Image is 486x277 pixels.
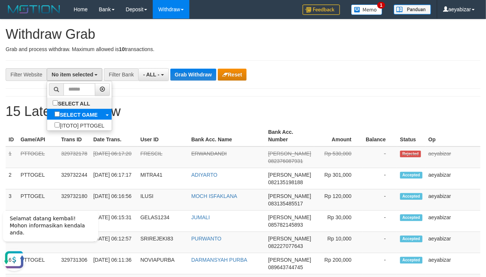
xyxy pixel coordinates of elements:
[90,210,137,232] td: [DATE] 06:15:31
[137,232,188,253] td: SRIREJEKI83
[52,72,93,78] span: No item selected
[363,125,397,147] th: Balance
[314,147,363,168] td: Rp 530,000
[268,193,311,199] span: [PERSON_NAME]
[314,210,363,232] td: Rp 30,000
[363,168,397,189] td: -
[191,236,222,242] a: PURWANTO
[268,179,303,185] span: Copy 082135198188 to clipboard
[425,232,480,253] td: aeyabizar
[268,222,303,228] span: Copy 085782145893 to clipboard
[137,147,188,168] td: FRESCIL
[58,125,90,147] th: Trans ID
[268,172,311,178] span: [PERSON_NAME]
[268,201,303,207] span: Copy 083135485517 to clipboard
[363,253,397,274] td: -
[53,100,58,106] input: SELECT ALL
[90,189,137,210] td: [DATE] 06:16:56
[47,68,102,81] button: No item selected
[191,193,237,199] a: MOCH ISFAKLANA
[394,4,431,15] img: panduan.png
[303,4,340,15] img: Feedback.jpg
[363,147,397,168] td: -
[397,125,425,147] th: Status
[18,125,58,147] th: Game/API
[47,98,97,108] label: SELECT ALL
[268,236,311,242] span: [PERSON_NAME]
[58,189,90,210] td: 329732180
[218,69,247,81] button: Reset
[18,168,58,189] td: PTTOGEL
[6,45,480,53] p: Grab and process withdraw. Maximum allowed is transactions.
[400,257,422,263] span: Accepted
[18,189,58,210] td: PTTOGEL
[425,210,480,232] td: aeyabizar
[400,193,422,199] span: Accepted
[104,68,138,81] div: Filter Bank
[90,125,137,147] th: Date Trans.
[137,189,188,210] td: ILUSI
[268,151,311,157] span: [PERSON_NAME]
[137,168,188,189] td: MITRA41
[55,111,60,117] input: SELECT GAME
[10,12,85,32] span: Selamat datang kembali! Mohon informasikan kendala anda.
[55,122,60,128] input: [ITOTO] PTTOGEL
[137,253,188,274] td: NOVIAPURBA
[58,147,90,168] td: 329732178
[191,151,227,157] a: ERWANDANDI
[400,214,422,221] span: Accepted
[119,46,125,52] strong: 10
[47,109,112,120] a: SELECT GAME
[90,232,137,253] td: [DATE] 06:12:57
[314,168,363,189] td: Rp 301,000
[314,232,363,253] td: Rp 10,000
[314,125,363,147] th: Amount
[363,232,397,253] td: -
[268,243,303,249] span: Copy 082227077643 to clipboard
[6,27,480,42] h1: Withdraw Grab
[137,125,188,147] th: User ID
[143,72,160,78] span: - ALL -
[400,172,422,178] span: Accepted
[6,147,18,168] td: 1
[425,189,480,210] td: aeyabizar
[265,125,314,147] th: Bank Acc. Number
[6,189,18,210] td: 3
[191,257,247,263] a: DARMANSYAH PURBA
[58,168,90,189] td: 329732244
[90,147,137,168] td: [DATE] 06:17:20
[60,112,97,118] b: SELECT GAME
[6,168,18,189] td: 2
[6,104,480,119] h1: 15 Latest Withdraw
[137,210,188,232] td: GELAS1234
[6,68,47,81] div: Filter Website
[6,4,62,15] img: MOTION_logo.png
[170,69,216,81] button: Grab Withdraw
[47,120,112,130] label: [ITOTO] PTTOGEL
[314,189,363,210] td: Rp 120,000
[18,147,58,168] td: PTTOGEL
[268,214,311,220] span: [PERSON_NAME]
[90,253,137,274] td: [DATE] 06:11:36
[188,125,265,147] th: Bank Acc. Name
[268,257,311,263] span: [PERSON_NAME]
[425,125,480,147] th: Op
[314,253,363,274] td: Rp 200,000
[3,45,25,67] button: Open LiveChat chat widget
[363,189,397,210] td: -
[425,253,480,274] td: aeyabizar
[377,2,385,9] span: 1
[268,158,303,164] span: Copy 082376087931 to clipboard
[400,151,421,157] span: Rejected
[191,214,210,220] a: JUMALI
[6,125,18,147] th: ID
[138,68,168,81] button: - ALL -
[425,147,480,168] td: aeyabizar
[351,4,383,15] img: Button%20Memo.svg
[191,172,217,178] a: ADIYARTO
[268,264,303,270] span: Copy 089643744745 to clipboard
[90,168,137,189] td: [DATE] 06:17:17
[400,236,422,242] span: Accepted
[363,210,397,232] td: -
[425,168,480,189] td: aeyabizar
